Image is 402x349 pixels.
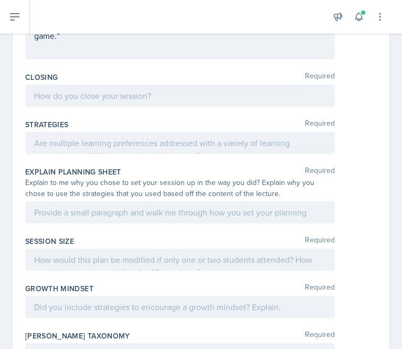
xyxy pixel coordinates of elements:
[25,119,69,130] label: Strategies
[25,177,335,199] div: Explain to me why you chose to set your session up in the way you did? Explain why you chose to u...
[25,72,58,83] label: Closing
[305,331,335,341] span: Required
[25,167,121,177] label: Explain Planning Sheet
[305,72,335,83] span: Required
[25,331,130,341] label: [PERSON_NAME] Taxonomy
[305,119,335,130] span: Required
[25,283,93,294] label: Growth Mindset
[305,236,335,247] span: Required
[305,283,335,294] span: Required
[305,167,335,177] span: Required
[25,236,74,247] label: Session Size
